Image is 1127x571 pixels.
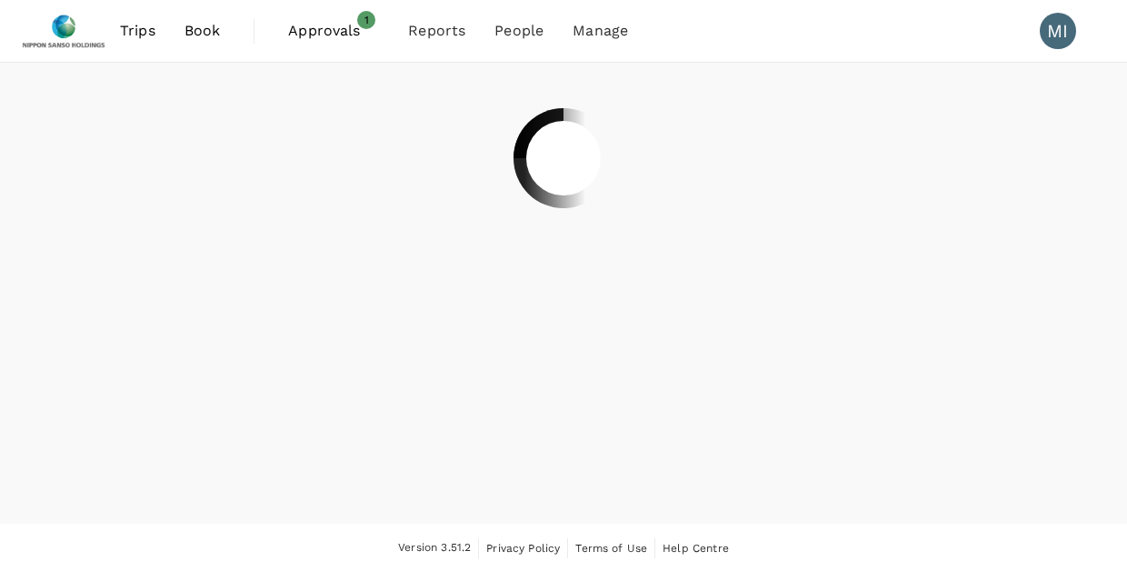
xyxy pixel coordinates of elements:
[486,538,560,558] a: Privacy Policy
[663,542,729,555] span: Help Centre
[288,20,379,42] span: Approvals
[575,542,647,555] span: Terms of Use
[573,20,628,42] span: Manage
[494,20,544,42] span: People
[398,539,471,557] span: Version 3.51.2
[486,542,560,555] span: Privacy Policy
[408,20,465,42] span: Reports
[1040,13,1076,49] div: MI
[663,538,729,558] a: Help Centre
[357,11,375,29] span: 1
[575,538,647,558] a: Terms of Use
[120,20,155,42] span: Trips
[185,20,221,42] span: Book
[22,11,105,51] img: Nippon Sanso Holdings Singapore Pte Ltd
